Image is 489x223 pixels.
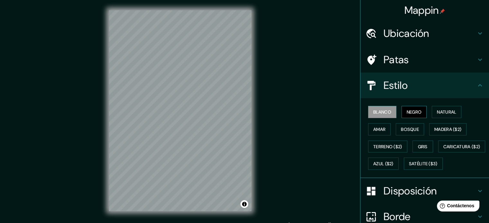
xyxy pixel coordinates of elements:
[432,106,461,118] button: Natural
[440,9,445,14] img: pin-icon.png
[373,161,394,167] font: Azul ($2)
[384,79,408,92] font: Estilo
[384,53,409,66] font: Patas
[360,73,489,98] div: Estilo
[432,198,482,216] iframe: Lanzador de widgets de ayuda
[373,109,391,115] font: Blanco
[384,27,429,40] font: Ubicación
[434,126,461,132] font: Madera ($2)
[373,126,385,132] font: Amar
[360,47,489,73] div: Patas
[402,106,427,118] button: Negro
[404,4,439,17] font: Mappin
[384,184,437,198] font: Disposición
[360,178,489,204] div: Disposición
[368,158,399,170] button: Azul ($2)
[109,10,251,211] canvas: Mapa
[409,161,438,167] font: Satélite ($3)
[360,21,489,46] div: Ubicación
[412,141,433,153] button: Gris
[404,158,443,170] button: Satélite ($3)
[368,141,407,153] button: Terreno ($2)
[438,141,485,153] button: Caricatura ($2)
[418,144,428,150] font: Gris
[407,109,422,115] font: Negro
[396,123,424,135] button: Bosque
[373,144,402,150] font: Terreno ($2)
[368,106,396,118] button: Blanco
[437,109,456,115] font: Natural
[429,123,466,135] button: Madera ($2)
[368,123,391,135] button: Amar
[401,126,419,132] font: Bosque
[240,200,248,208] button: Activar o desactivar atribución
[443,144,480,150] font: Caricatura ($2)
